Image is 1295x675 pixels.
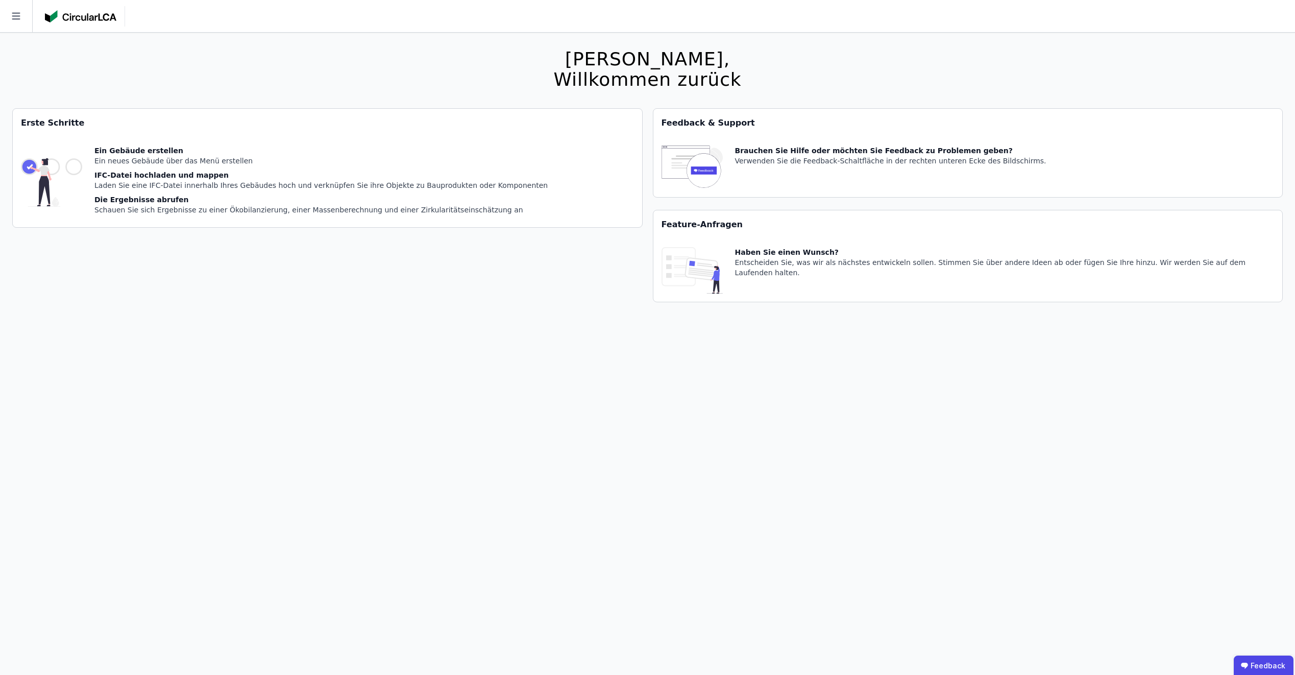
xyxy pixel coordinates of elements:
div: Schauen Sie sich Ergebnisse zu einer Ökobilanzierung, einer Massenberechnung und einer Zirkularit... [94,205,548,215]
img: getting_started_tile-DrF_GRSv.svg [21,146,82,219]
div: [PERSON_NAME], [553,49,741,69]
img: Concular [45,10,116,22]
div: Ein Gebäude erstellen [94,146,548,156]
div: Feature-Anfragen [653,210,1283,239]
img: feedback-icon-HCTs5lye.svg [662,146,723,189]
div: Haben Sie einen Wunsch? [735,247,1275,257]
div: Erste Schritte [13,109,642,137]
div: Ein neues Gebäude über das Menü erstellen [94,156,548,166]
div: Entscheiden Sie, was wir als nächstes entwickeln sollen. Stimmen Sie über andere Ideen ab oder fü... [735,257,1275,278]
div: Feedback & Support [653,109,1283,137]
div: Brauchen Sie Hilfe oder möchten Sie Feedback zu Problemen geben? [735,146,1046,156]
div: Die Ergebnisse abrufen [94,195,548,205]
img: feature_request_tile-UiXE1qGU.svg [662,247,723,294]
div: Verwenden Sie die Feedback-Schaltfläche in der rechten unteren Ecke des Bildschirms. [735,156,1046,166]
div: IFC-Datei hochladen und mappen [94,170,548,180]
div: Willkommen zurück [553,69,741,90]
div: Laden Sie eine IFC-Datei innerhalb Ihres Gebäudes hoch und verknüpfen Sie ihre Objekte zu Bauprod... [94,180,548,190]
